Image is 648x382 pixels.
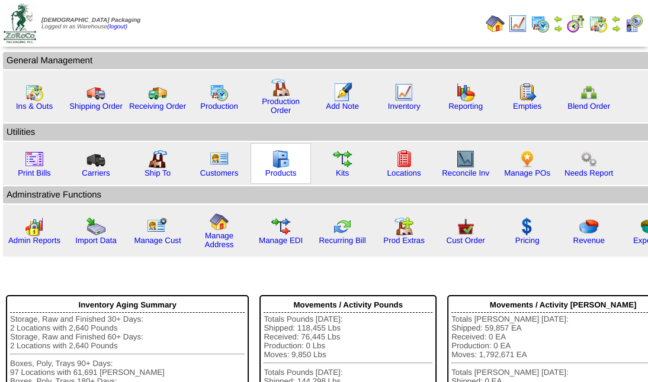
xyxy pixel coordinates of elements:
img: line_graph.gif [394,83,413,102]
img: pie_chart.png [579,217,598,236]
img: factory2.gif [148,150,167,169]
a: Manage Cust [134,236,181,245]
a: Import Data [75,236,117,245]
span: Logged in as Warehouse [41,17,140,30]
a: Admin Reports [8,236,60,245]
img: managecust.png [147,217,169,236]
a: Needs Report [564,169,613,177]
a: Production Order [262,97,300,115]
a: Manage Address [205,231,234,249]
img: graph.gif [456,83,475,102]
a: Kits [336,169,349,177]
a: (logout) [107,24,127,30]
a: Products [265,169,297,177]
img: reconcile.gif [333,217,352,236]
img: truck2.gif [148,83,167,102]
img: workflow.png [579,150,598,169]
img: import.gif [86,217,105,236]
img: customers.gif [210,150,229,169]
img: line_graph.gif [508,14,527,33]
img: graph2.png [25,217,44,236]
img: po.png [518,150,537,169]
img: workorder.gif [518,83,537,102]
a: Pricing [515,236,540,245]
img: network.png [579,83,598,102]
a: Reporting [448,102,483,111]
a: Manage POs [504,169,550,177]
a: Revenue [573,236,604,245]
img: arrowleft.gif [611,14,621,24]
a: Ins & Outs [16,102,53,111]
img: calendarprod.gif [531,14,550,33]
img: truck3.gif [86,150,105,169]
img: prodextras.gif [394,217,413,236]
a: Empties [513,102,541,111]
img: arrowright.gif [553,24,563,33]
img: calendarinout.gif [25,83,44,102]
img: calendarblend.gif [566,14,585,33]
a: Locations [387,169,421,177]
img: cabinet.gif [271,150,290,169]
img: truck.gif [86,83,105,102]
img: arrowright.gif [611,24,621,33]
img: calendarprod.gif [210,83,229,102]
a: Ship To [145,169,171,177]
img: edi.gif [271,217,290,236]
img: invoice2.gif [25,150,44,169]
img: arrowleft.gif [553,14,563,24]
div: Inventory Aging Summary [10,297,245,313]
a: Production [200,102,238,111]
a: Manage EDI [259,236,303,245]
a: Recurring Bill [319,236,365,245]
img: home.gif [486,14,505,33]
a: Cust Order [446,236,485,245]
img: orders.gif [333,83,352,102]
img: factory.gif [271,78,290,97]
img: calendarinout.gif [589,14,608,33]
a: Inventory [388,102,421,111]
img: locations.gif [394,150,413,169]
a: Receiving Order [129,102,186,111]
a: Blend Order [567,102,610,111]
div: Movements / Activity Pounds [264,297,432,313]
img: workflow.gif [333,150,352,169]
img: home.gif [210,212,229,231]
a: Carriers [82,169,110,177]
img: calendarcustomer.gif [624,14,643,33]
a: Prod Extras [383,236,425,245]
img: cust_order.png [456,217,475,236]
img: line_graph2.gif [456,150,475,169]
a: Reconcile Inv [442,169,489,177]
a: Add Note [326,102,359,111]
a: Print Bills [18,169,51,177]
span: [DEMOGRAPHIC_DATA] Packaging [41,17,140,24]
img: dollar.gif [518,217,537,236]
a: Customers [200,169,238,177]
a: Shipping Order [69,102,123,111]
img: zoroco-logo-small.webp [4,4,36,43]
